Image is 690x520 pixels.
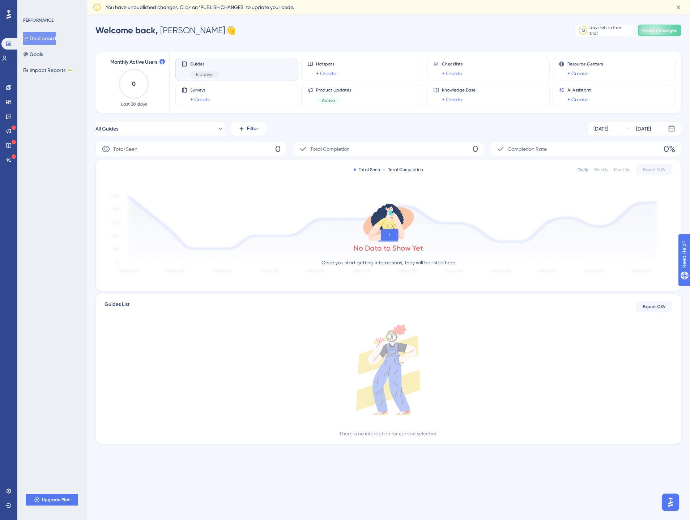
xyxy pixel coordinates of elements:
[567,61,603,67] span: Resource Centers
[354,243,423,253] div: No Data to Show Yet
[660,491,681,513] iframe: UserGuiding AI Assistant Launcher
[95,124,118,133] span: All Guides
[23,17,54,23] div: PERFORMANCE
[190,87,210,93] span: Surveys
[95,122,224,136] button: All Guides
[95,25,158,35] span: Welcome back,
[589,25,630,36] div: days left in free trial
[316,87,351,93] span: Product Updates
[23,64,73,77] button: Impact ReportsBETA
[567,69,588,78] a: + Create
[247,124,258,133] span: Filter
[442,69,462,78] a: + Create
[643,304,666,310] span: Export CSV
[442,61,463,67] span: Checklists
[42,497,71,503] span: Upgrade Plan
[339,429,438,438] div: There is no interaction for current selection
[567,87,591,93] span: AI Assistant
[113,145,137,153] span: Total Seen
[316,61,336,67] span: Hotspots
[106,3,294,12] span: You have unpublished changes. Click on ‘PUBLISH CHANGES’ to update your code.
[105,300,129,313] span: Guides List
[442,95,462,104] a: + Create
[275,143,281,155] span: 0
[23,32,56,45] button: Dashboard
[23,48,43,61] button: Goals
[508,145,547,153] span: Completion Rate
[643,167,666,172] span: Export CSV
[636,164,672,175] button: Export CSV
[567,95,588,104] a: + Create
[664,143,675,155] span: 0%
[132,80,136,87] text: 0
[578,167,588,172] div: Daily
[95,25,236,36] div: [PERSON_NAME] 👋
[581,27,585,33] div: 13
[190,61,218,67] span: Guides
[230,122,266,136] button: Filter
[593,124,608,133] div: [DATE]
[196,72,213,77] span: Inactive
[594,167,608,172] div: Weekly
[322,98,335,103] span: Active
[190,95,210,104] a: + Create
[636,301,672,312] button: Export CSV
[473,143,478,155] span: 0
[26,494,78,506] button: Upgrade Plan
[383,167,423,172] div: Total Completion
[636,124,651,133] div: [DATE]
[442,87,476,93] span: Knowledge Base
[67,68,73,72] div: BETA
[642,27,677,33] span: Publish Changes
[121,101,147,107] span: Last 30 days
[354,167,380,172] div: Total Seen
[310,145,350,153] span: Total Completion
[316,69,336,78] a: + Create
[614,167,630,172] div: Monthly
[638,25,681,36] button: Publish Changes
[110,58,157,67] span: Monthly Active Users
[17,2,45,10] span: Need Help?
[321,258,455,267] p: Once you start getting interactions, they will be listed here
